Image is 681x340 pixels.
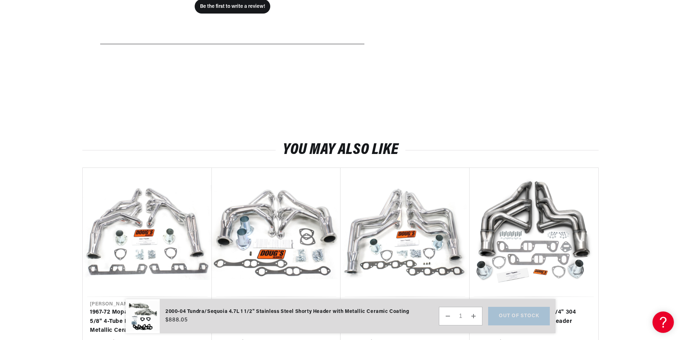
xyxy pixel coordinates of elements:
h2: You may also like [82,143,599,157]
a: 1963-82 Chevy Corvette Small Block 1 5/8" 4-Tube Full Length Header with Metallic Ceramic Coating [219,308,327,335]
div: 2000-04 Tundra/Sequoia 4.7L 1 1/2" Stainless Steel Shorty Header with Metallic Ceramic Coating [165,308,409,316]
a: 1967-69 Firebird 326-455 1 3/4" 304 Stainless Steel Long Tube Header with 3" Collector [477,308,584,335]
span: $888.05 [165,316,188,324]
a: 1967-72 Mopar A Body Small Block 1 5/8" 4-Tube Full Length Header with Metallic Ceramic Coating [90,308,198,335]
a: 1967-74 Chevy Camaro Big Block 1 3/4" 4-Tube Full Length Header with Metallic Ceramic Coating [348,308,455,335]
img: 2000-04 Tundra/Sequoia 4.7L 1 1/2" Stainless Steel Shorty Header with Metallic Ceramic Coating [126,299,160,334]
